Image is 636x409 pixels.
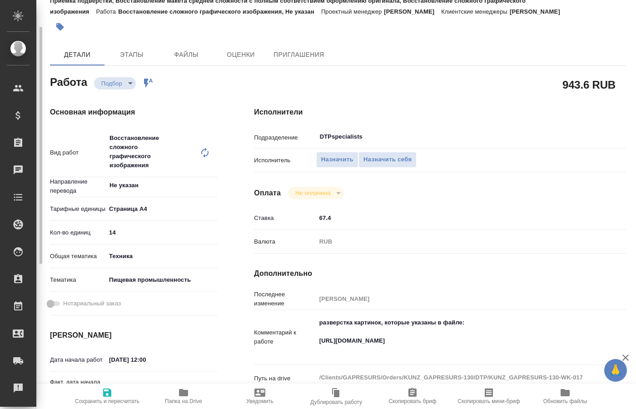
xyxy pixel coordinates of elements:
[69,384,145,409] button: Сохранить и пересчитать
[590,136,592,138] button: Open
[106,272,218,288] div: Пищевая промышленность
[50,17,70,37] button: Добавить тэг
[254,328,316,346] p: Комментарий к работе
[75,398,139,404] span: Сохранить и пересчитать
[310,399,362,405] span: Дублировать работу
[254,188,281,199] h4: Оплата
[50,355,106,364] p: Дата начала работ
[99,80,125,87] button: Подбор
[441,8,510,15] p: Клиентские менеджеры
[50,107,218,118] h4: Основная информация
[50,275,106,284] p: Тематика
[604,359,627,382] button: 🙏
[457,398,520,404] span: Скопировать мини-бриф
[562,77,616,92] h2: 943.6 RUB
[254,237,316,246] p: Валюта
[293,189,333,197] button: Не оплачена
[110,49,154,60] span: Этапы
[222,384,298,409] button: Уведомить
[374,384,451,409] button: Скопировать бриф
[63,299,121,308] span: Нотариальный заказ
[384,8,441,15] p: [PERSON_NAME]
[510,8,567,15] p: [PERSON_NAME]
[50,148,106,157] p: Вид работ
[219,49,263,60] span: Оценки
[358,152,417,168] button: Назначить себя
[165,398,202,404] span: Папка на Drive
[254,290,316,308] p: Последнее изменение
[316,152,358,168] button: Назначить
[246,398,273,404] span: Уведомить
[50,378,106,396] p: Факт. дата начала работ
[106,201,218,217] div: Страница А4
[608,361,623,380] span: 🙏
[254,107,626,118] h4: Исполнители
[106,380,185,393] input: Пустое поле
[321,8,384,15] p: Проектный менеджер
[363,155,412,165] span: Назначить себя
[164,49,208,60] span: Файлы
[50,73,87,90] h2: Работа
[316,315,595,358] textarea: разверстка картинок, которые указаны в файле: [URL][DOMAIN_NAME]
[388,398,436,404] span: Скопировать бриф
[50,177,106,195] p: Направление перевода
[316,234,595,249] div: RUB
[50,228,106,237] p: Кол-во единиц
[50,204,106,214] p: Тарифные единицы
[213,185,214,186] button: Open
[50,252,106,261] p: Общая тематика
[451,384,527,409] button: Скопировать мини-бриф
[106,353,185,366] input: ✎ Введи что-нибудь
[273,49,324,60] span: Приглашения
[254,133,316,142] p: Подразделение
[118,8,321,15] p: Восстановление сложного графического изображения, Не указан
[298,384,374,409] button: Дублировать работу
[254,374,316,383] p: Путь на drive
[527,384,603,409] button: Обновить файлы
[50,330,218,341] h4: [PERSON_NAME]
[106,226,218,239] input: ✎ Введи что-нибудь
[145,384,222,409] button: Папка на Drive
[106,249,218,264] div: Техника
[288,187,344,199] div: Подбор
[543,398,587,404] span: Обновить файлы
[254,268,626,279] h4: Дополнительно
[254,214,316,223] p: Ставка
[316,211,595,224] input: ✎ Введи что-нибудь
[55,49,99,60] span: Детали
[254,156,316,165] p: Исполнитель
[96,8,119,15] p: Работа
[316,370,595,385] textarea: /Clients/GAPRESURS/Orders/KUNZ_GAPRESURS-130/DTP/KUNZ_GAPRESURS-130-WK-017
[321,155,353,165] span: Назначить
[316,292,595,305] input: Пустое поле
[94,77,136,90] div: Подбор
